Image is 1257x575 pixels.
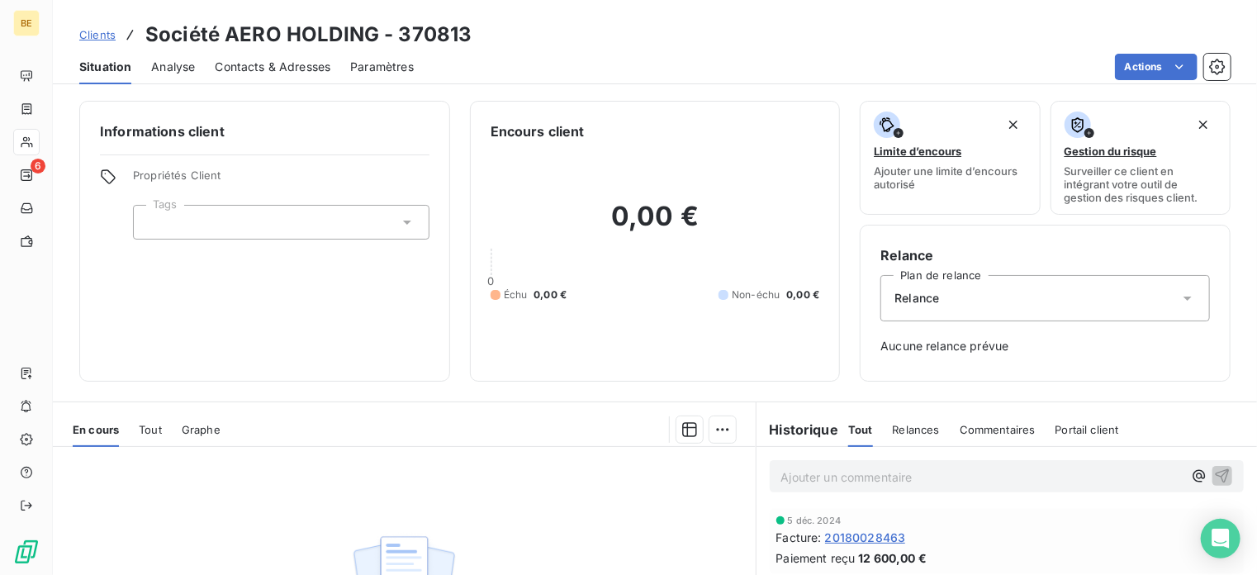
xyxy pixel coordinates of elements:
span: Analyse [151,59,195,75]
span: Tout [139,423,162,436]
input: Ajouter une valeur [147,215,160,230]
h6: Informations client [100,121,429,141]
span: Propriétés Client [133,169,429,192]
span: Contacts & Adresses [215,59,330,75]
span: 0 [488,274,495,287]
span: 5 déc. 2024 [788,516,842,525]
h2: 0,00 € [491,200,820,249]
span: Facture : [776,529,822,546]
span: Paramètres [350,59,414,75]
span: Relances [893,423,940,436]
span: Tout [848,423,873,436]
span: 0,00 € [534,287,567,302]
span: Surveiller ce client en intégrant votre outil de gestion des risques client. [1065,164,1217,204]
span: Ajouter une limite d’encours autorisé [874,164,1026,191]
span: 6 [31,159,45,173]
img: Logo LeanPay [13,539,40,565]
button: Limite d’encoursAjouter une limite d’encours autorisé [860,101,1040,215]
span: Clients [79,28,116,41]
span: Limite d’encours [874,145,961,158]
a: Clients [79,26,116,43]
span: Commentaires [960,423,1036,436]
div: BE [13,10,40,36]
h6: Relance [880,245,1210,265]
span: Gestion du risque [1065,145,1157,158]
span: 0,00 € [786,287,819,302]
button: Actions [1115,54,1198,80]
h6: Encours client [491,121,585,141]
span: Paiement reçu [776,549,856,567]
span: 20180028463 [825,529,906,546]
button: Gestion du risqueSurveiller ce client en intégrant votre outil de gestion des risques client. [1051,101,1231,215]
span: Graphe [182,423,221,436]
span: En cours [73,423,119,436]
span: Non-échu [732,287,780,302]
span: Portail client [1055,423,1119,436]
div: Open Intercom Messenger [1201,519,1240,558]
h6: Historique [757,420,839,440]
span: Échu [504,287,528,302]
span: 12 600,00 € [858,549,927,567]
span: Aucune relance prévue [880,338,1210,354]
span: Relance [894,290,939,307]
h3: Société AERO HOLDING - 370813 [145,20,472,50]
span: Situation [79,59,131,75]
